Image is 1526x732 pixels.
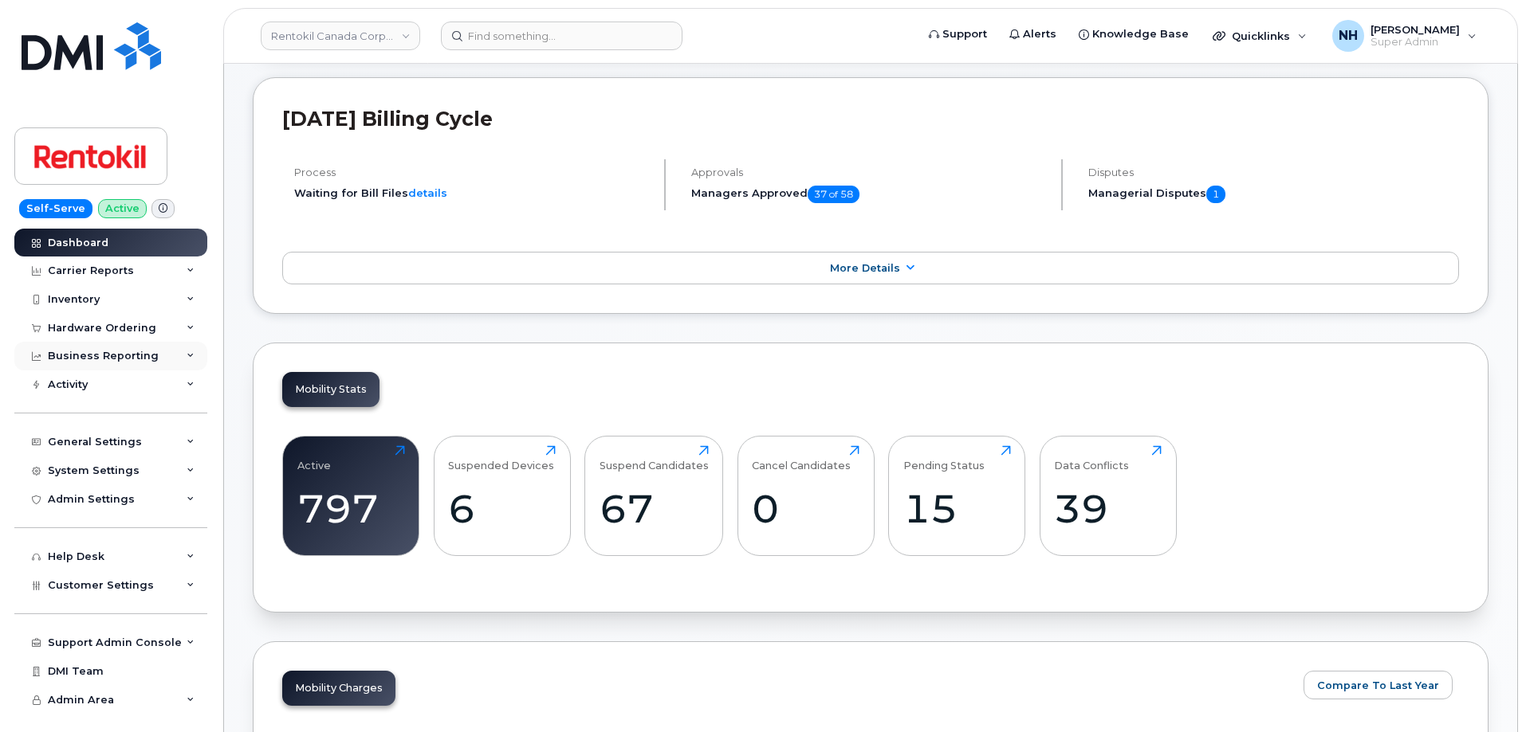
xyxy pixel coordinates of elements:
[282,107,1459,131] h2: [DATE] Billing Cycle
[297,445,405,547] a: Active797
[1202,20,1318,52] div: Quicklinks
[998,18,1068,50] a: Alerts
[1371,23,1460,36] span: [PERSON_NAME]
[903,445,1011,547] a: Pending Status15
[1339,26,1358,45] span: NH
[691,166,1048,178] h4: Approvals
[1054,445,1129,472] div: Data Conflicts
[752,485,859,532] div: 0
[1304,671,1453,699] button: Compare To Last Year
[830,262,900,274] span: More Details
[1088,186,1459,203] h5: Managerial Disputes
[903,485,1011,532] div: 15
[441,22,682,50] input: Find something...
[1068,18,1200,50] a: Knowledge Base
[297,445,331,472] div: Active
[600,485,709,532] div: 67
[942,26,987,42] span: Support
[752,445,859,547] a: Cancel Candidates0
[1092,26,1189,42] span: Knowledge Base
[1023,26,1056,42] span: Alerts
[294,186,651,201] li: Waiting for Bill Files
[261,22,420,50] a: Rentokil Canada Corporate
[903,445,985,472] div: Pending Status
[297,485,405,532] div: 797
[448,485,556,532] div: 6
[448,445,554,472] div: Suspended Devices
[408,186,447,199] a: details
[448,445,556,547] a: Suspended Devices6
[600,445,709,547] a: Suspend Candidates67
[1054,485,1162,532] div: 39
[1054,445,1162,547] a: Data Conflicts39
[1371,36,1460,49] span: Super Admin
[600,445,709,472] div: Suspend Candidates
[752,445,851,472] div: Cancel Candidates
[1088,166,1459,178] h4: Disputes
[808,186,859,203] span: 37 of 58
[1321,20,1488,52] div: Nicholas Hayden
[918,18,998,50] a: Support
[1206,186,1225,203] span: 1
[294,166,651,178] h4: Process
[1317,678,1439,693] span: Compare To Last Year
[1232,29,1290,42] span: Quicklinks
[691,186,1048,203] h5: Managers Approved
